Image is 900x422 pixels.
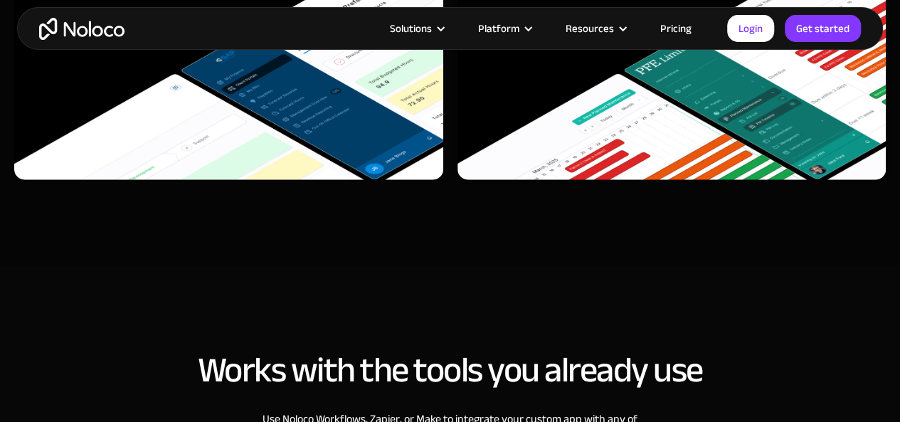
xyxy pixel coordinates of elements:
div: Solutions [372,19,460,38]
a: home [39,18,125,40]
div: Solutions [390,19,432,38]
div: Resources [548,19,642,38]
div: Resources [566,19,614,38]
a: Login [727,15,774,42]
div: Platform [478,19,519,38]
a: Pricing [642,19,709,38]
a: Get started [785,15,861,42]
div: Platform [460,19,548,38]
h2: Works with the tools you already use [14,351,886,389]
